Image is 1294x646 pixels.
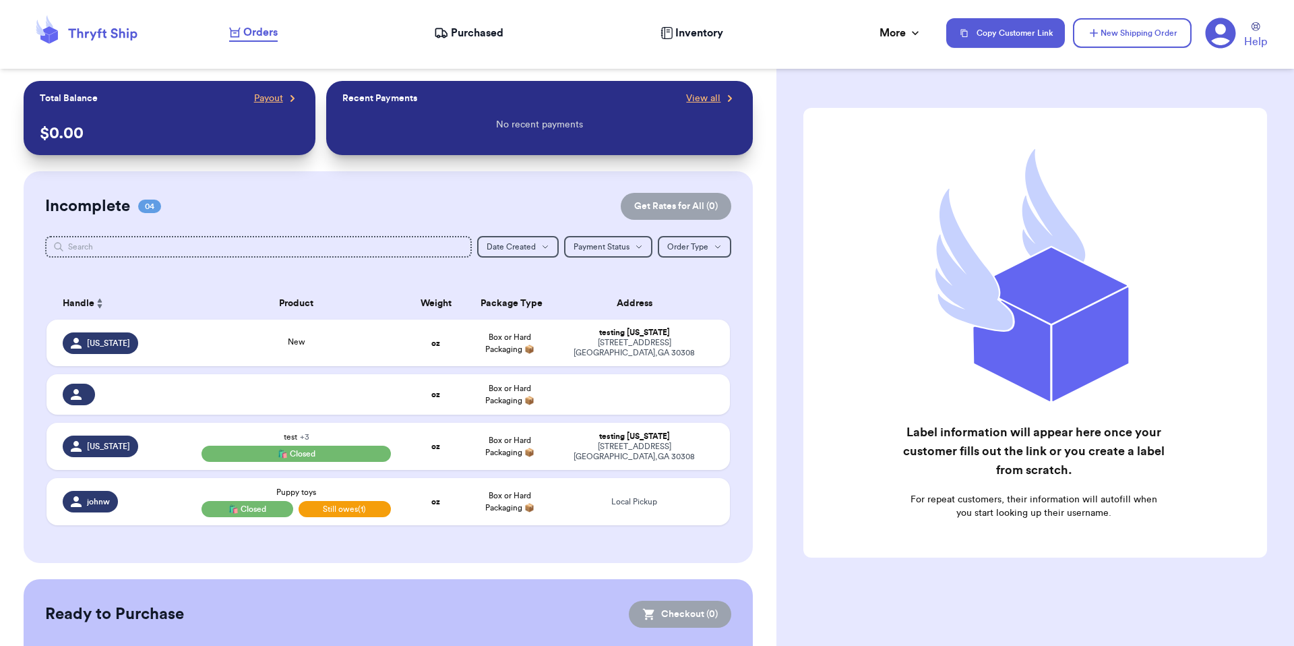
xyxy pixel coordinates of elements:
div: testing [US_STATE] [555,432,714,442]
span: + 3 [300,433,309,441]
span: johnw [87,496,110,507]
a: Payout [254,92,299,105]
input: Search [45,236,472,258]
button: Date Created [477,236,559,258]
span: Puppy toys [276,488,316,496]
span: Box or Hard Packaging 📦 [485,492,534,512]
span: Help [1244,34,1267,50]
strong: oz [431,442,440,450]
div: More [880,25,922,41]
div: Local Pickup [555,497,714,507]
span: Payment Status [574,243,629,251]
button: Copy Customer Link [946,18,1065,48]
h2: Incomplete [45,196,130,217]
span: Inventory [675,25,723,41]
strong: oz [431,339,440,347]
span: Box or Hard Packaging 📦 [485,333,534,353]
h2: Ready to Purchase [45,604,184,625]
span: View all [686,92,720,105]
div: 🛍️ Closed [202,501,293,517]
a: View all [686,92,737,105]
div: [STREET_ADDRESS] [GEOGRAPHIC_DATA] , GA 30308 [555,442,714,462]
button: Sort ascending [94,295,105,312]
span: [US_STATE] [87,441,130,452]
th: Product [193,287,400,320]
span: Order Type [667,243,708,251]
span: Box or Hard Packaging 📦 [485,384,534,405]
p: Recent Payments [342,92,417,105]
span: New [288,338,305,346]
span: Payout [254,92,283,105]
button: Get Rates for All (0) [621,193,731,220]
th: Address [547,287,731,320]
h2: Label information will appear here once your customer fills out the link or you create a label fr... [902,423,1165,479]
th: Weight [399,287,472,320]
span: 04 [138,200,161,213]
a: Help [1244,22,1267,50]
p: Total Balance [40,92,98,105]
span: Box or Hard Packaging 📦 [485,436,534,457]
button: Payment Status [564,236,652,258]
span: test [284,433,309,441]
p: For repeat customers, their information will autofill when you start looking up their username. [902,493,1165,520]
span: Orders [243,24,278,40]
div: testing [US_STATE] [555,328,714,338]
strong: oz [431,390,440,399]
p: $ 0.00 [40,123,299,144]
p: No recent payments [496,118,583,131]
button: Checkout (0) [629,601,731,628]
span: Purchased [451,25,503,41]
strong: oz [431,498,440,506]
span: Still owes (1) [299,501,392,517]
span: [US_STATE] [87,338,130,349]
a: Orders [229,24,278,42]
div: [STREET_ADDRESS] [GEOGRAPHIC_DATA] , GA 30308 [555,338,714,358]
div: 🛍️ Closed [202,446,392,462]
span: Date Created [487,243,536,251]
a: Inventory [660,25,723,41]
button: Order Type [658,236,731,258]
button: New Shipping Order [1073,18,1192,48]
a: Purchased [434,25,503,41]
th: Package Type [472,287,546,320]
span: Handle [63,297,94,311]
